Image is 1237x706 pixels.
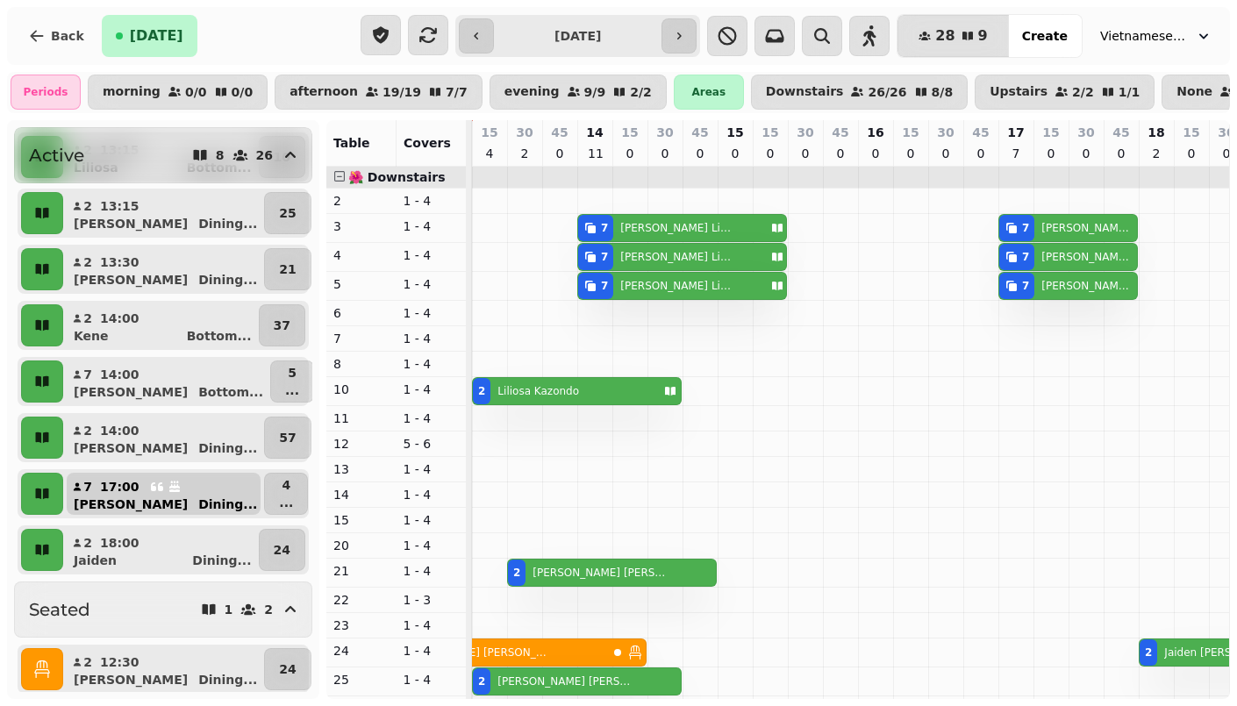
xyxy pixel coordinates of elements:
[1007,124,1024,141] p: 17
[588,145,602,162] p: 11
[623,145,637,162] p: 0
[333,218,390,235] p: 3
[1218,124,1234,141] p: 30
[620,279,733,293] p: [PERSON_NAME] Lieveld
[333,617,390,634] p: 23
[601,279,608,293] div: 7
[74,271,188,289] p: [PERSON_NAME]
[187,327,252,345] p: Bottom ...
[14,581,312,638] button: Seated12
[478,674,485,688] div: 2
[11,75,81,110] div: Periods
[274,541,290,559] p: 24
[67,304,255,346] button: 214:00KeneBottom...
[67,248,261,290] button: 213:30[PERSON_NAME]Dining...
[691,124,708,141] p: 45
[285,382,299,399] p: ...
[404,381,460,398] p: 1 - 4
[100,366,139,383] p: 14:00
[100,534,139,552] p: 18:00
[1149,145,1163,162] p: 2
[264,248,311,290] button: 21
[51,30,84,42] span: Back
[333,511,390,529] p: 15
[333,410,390,427] p: 11
[333,642,390,660] p: 24
[232,86,254,98] p: 0 / 0
[67,473,261,515] button: 717:00[PERSON_NAME]Dining...
[100,253,139,271] p: 13:30
[766,85,844,99] p: Downstairs
[533,566,668,580] p: [PERSON_NAME] [PERSON_NAME]
[1009,145,1023,162] p: 7
[192,552,251,569] p: Dining ...
[274,317,290,334] p: 37
[1176,85,1212,99] p: None
[404,537,460,554] p: 1 - 4
[404,192,460,210] p: 1 - 4
[333,435,390,453] p: 12
[868,86,906,98] p: 26 / 26
[693,145,707,162] p: 0
[763,145,777,162] p: 0
[82,310,93,327] p: 2
[74,671,188,688] p: [PERSON_NAME]
[333,562,390,580] p: 21
[259,304,305,346] button: 37
[867,124,883,141] p: 16
[932,86,954,98] p: 8 / 8
[333,381,390,398] p: 10
[404,460,460,478] p: 1 - 4
[74,552,117,569] p: Jaiden
[198,383,263,401] p: Bottom ...
[82,653,93,671] p: 2
[198,671,257,688] p: Dining ...
[1041,279,1131,293] p: [PERSON_NAME] [PERSON_NAME]
[497,384,579,398] p: Liliosa Kazondo
[67,648,261,690] button: 212:30[PERSON_NAME]Dining...
[935,29,955,43] span: 28
[198,271,257,289] p: Dining ...
[726,124,743,141] p: 15
[333,460,390,478] p: 13
[14,127,312,183] button: Active826
[939,145,953,162] p: 0
[1022,250,1029,264] div: 7
[392,645,553,660] p: [PERSON_NAME] [PERSON_NAME]
[82,366,93,383] p: 7
[728,145,742,162] p: 0
[264,603,273,616] p: 2
[264,648,311,690] button: 24
[100,197,139,215] p: 13:15
[481,124,497,141] p: 15
[620,221,733,235] p: [PERSON_NAME] Lieveld
[88,75,268,110] button: morning0/00/0
[586,124,603,141] p: 14
[404,355,460,373] p: 1 - 4
[904,145,918,162] p: 0
[333,304,390,322] p: 6
[601,221,608,235] div: 7
[100,478,139,496] p: 17:00
[102,15,197,57] button: [DATE]
[990,85,1048,99] p: Upstairs
[67,417,261,459] button: 214:00[PERSON_NAME]Dining...
[333,136,370,150] span: Table
[333,246,390,264] p: 4
[404,486,460,503] p: 1 - 4
[275,75,483,110] button: afternoon19/197/7
[82,478,93,496] p: 7
[279,429,296,446] p: 57
[762,124,778,141] p: 15
[264,192,311,234] button: 25
[674,75,744,110] div: Areas
[797,124,813,141] p: 30
[483,145,497,162] p: 4
[264,473,308,515] button: 4...
[279,260,296,278] p: 21
[404,591,460,609] p: 1 - 3
[601,250,608,264] div: 7
[658,145,672,162] p: 0
[290,85,358,99] p: afternoon
[404,671,460,688] p: 1 - 4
